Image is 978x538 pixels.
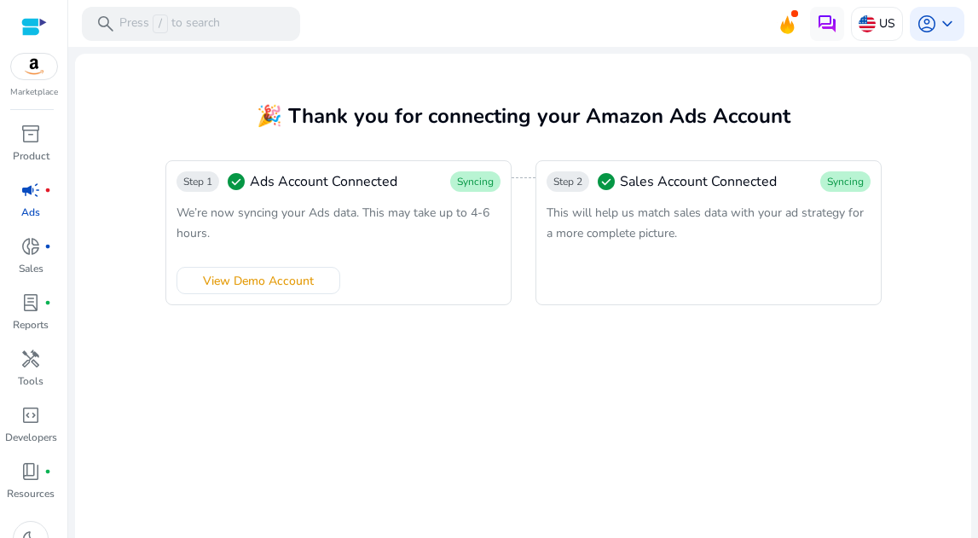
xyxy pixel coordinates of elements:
p: Sales [19,261,43,276]
span: donut_small [20,236,41,257]
p: Resources [7,486,55,501]
span: fiber_manual_record [44,243,51,250]
span: Syncing [827,175,864,188]
p: Developers [5,430,57,445]
p: Product [13,148,49,164]
button: View Demo Account [177,267,340,294]
span: View Demo Account [203,272,314,290]
p: Marketplace [10,86,58,99]
p: Ads [21,205,40,220]
span: Sales Account Connected [620,171,777,192]
span: Step 2 [553,175,582,188]
span: / [153,14,168,33]
span: campaign [20,180,41,200]
span: fiber_manual_record [44,468,51,475]
span: inventory_2 [20,124,41,144]
span: handyman [20,349,41,369]
span: Step 1 [183,175,212,188]
span: fiber_manual_record [44,299,51,306]
span: search [95,14,116,34]
span: Syncing [457,175,494,188]
span: book_4 [20,461,41,482]
span: account_circle [917,14,937,34]
span: We’re now syncing your Ads data. This may take up to 4-6 hours. [177,205,489,241]
span: check_circle [226,171,246,192]
span: check_circle [596,171,616,192]
p: Reports [13,317,49,333]
span: code_blocks [20,405,41,425]
p: US [879,9,895,38]
span: lab_profile [20,292,41,313]
p: Tools [18,373,43,389]
span: 🎉 Thank you for connecting your Amazon Ads Account [257,102,790,130]
span: fiber_manual_record [44,187,51,194]
span: This will help us match sales data with your ad strategy for a more complete picture. [547,205,864,241]
span: Ads Account Connected [250,171,397,192]
span: keyboard_arrow_down [937,14,958,34]
img: us.svg [859,15,876,32]
img: amazon.svg [11,54,57,79]
p: Press to search [119,14,220,33]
